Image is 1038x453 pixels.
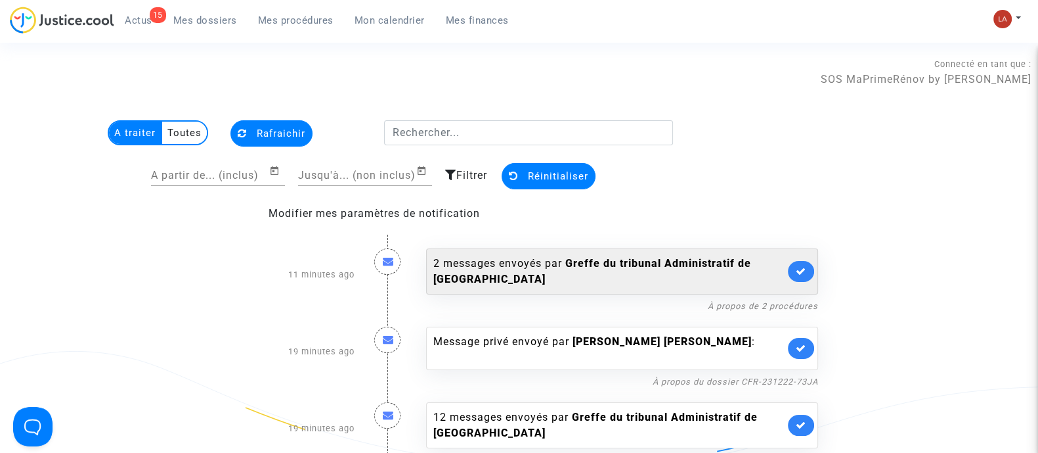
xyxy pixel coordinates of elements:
[528,170,588,182] span: Réinitialiser
[433,334,785,363] div: Message privé envoyé par :
[384,120,674,145] input: Rechercher...
[456,169,487,181] span: Filtrer
[934,59,1031,69] span: Connecté en tant que :
[269,207,480,220] a: Modifier mes paramètres de notification
[125,14,152,26] span: Actus
[248,11,344,30] a: Mes procédures
[163,11,248,30] a: Mes dossiers
[114,11,163,30] a: 15Actus
[446,14,509,26] span: Mes finances
[502,163,595,189] button: Réinitialiser
[653,377,818,387] a: À propos du dossier CFR-231222-73JA
[708,301,818,311] a: À propos de 2 procédures
[210,314,364,389] div: 19 minutes ago
[993,10,1012,28] img: 3f9b7d9779f7b0ffc2b90d026f0682a9
[210,235,364,314] div: 11 minutes ago
[269,163,285,179] button: Open calendar
[433,257,751,285] b: Greffe du tribunal Administratif de [GEOGRAPHIC_DATA]
[416,163,432,179] button: Open calendar
[433,411,758,439] b: Greffe du tribunal Administratif de [GEOGRAPHIC_DATA]
[355,14,425,26] span: Mon calendrier
[257,128,305,139] span: Rafraichir
[10,7,114,34] img: jc-logo.svg
[13,407,53,446] iframe: Help Scout Beacon - Open
[433,410,785,441] div: 12 messages envoyés par
[150,7,166,23] div: 15
[258,14,334,26] span: Mes procédures
[109,122,162,144] multi-toggle-item: A traiter
[573,335,752,348] b: [PERSON_NAME] [PERSON_NAME]
[162,122,207,144] multi-toggle-item: Toutes
[344,11,435,30] a: Mon calendrier
[173,14,237,26] span: Mes dossiers
[433,256,785,287] div: 2 messages envoyés par
[230,120,313,147] button: Rafraichir
[435,11,519,30] a: Mes finances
